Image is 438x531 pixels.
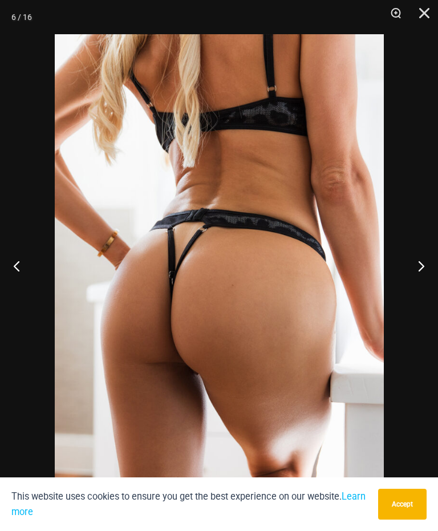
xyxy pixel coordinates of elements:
img: Nights Fall Silver Leopard 1036 Bra 6046 Thong 13 [55,34,384,528]
button: Next [395,237,438,294]
div: 6 / 16 [11,9,32,26]
p: This website uses cookies to ensure you get the best experience on our website. [11,489,370,520]
button: Accept [378,489,427,520]
a: Learn more [11,491,366,517]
